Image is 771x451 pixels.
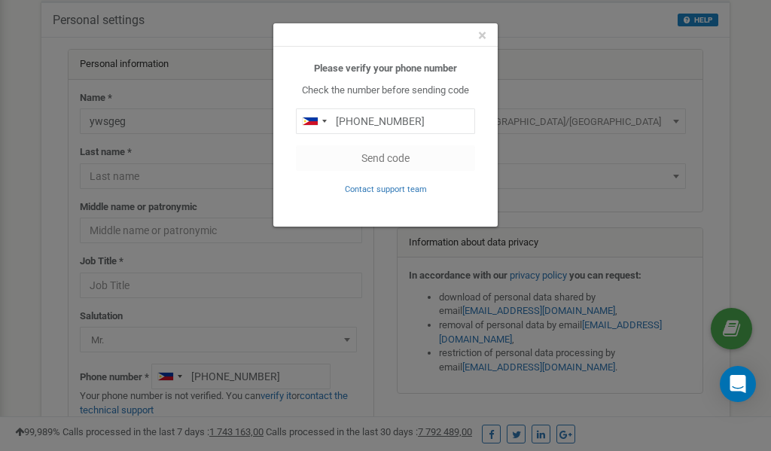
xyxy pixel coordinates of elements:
[314,62,457,74] b: Please verify your phone number
[478,28,486,44] button: Close
[296,145,475,171] button: Send code
[720,366,756,402] div: Open Intercom Messenger
[296,108,475,134] input: 0905 123 4567
[297,109,331,133] div: Telephone country code
[345,183,427,194] a: Contact support team
[478,26,486,44] span: ×
[345,184,427,194] small: Contact support team
[296,84,475,98] p: Check the number before sending code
